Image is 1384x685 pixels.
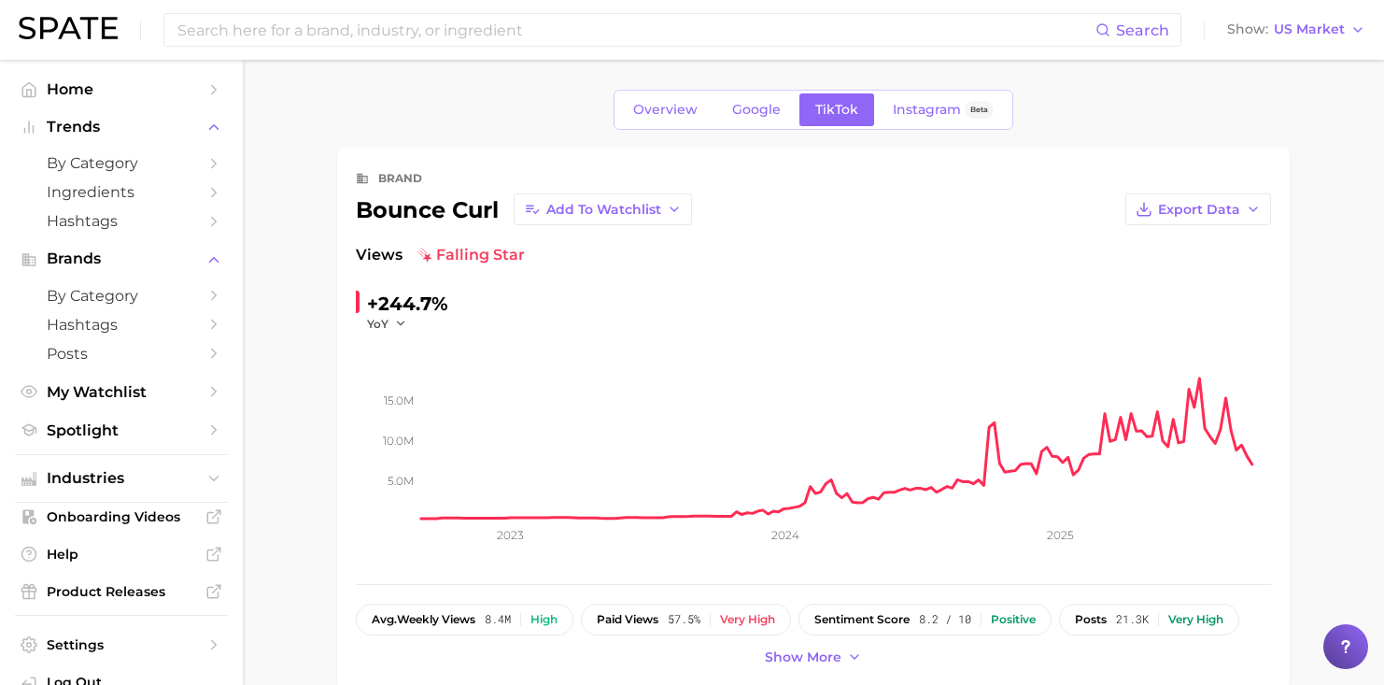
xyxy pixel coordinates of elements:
span: Hashtags [47,212,196,230]
span: Overview [633,102,698,118]
span: Spotlight [47,421,196,439]
span: Hashtags [47,316,196,334]
div: Very high [720,613,775,626]
tspan: 10.0m [383,433,414,447]
div: bounce curl [356,193,692,225]
a: Help [15,540,228,568]
span: Show [1227,24,1268,35]
span: Product Releases [47,583,196,600]
a: Posts [15,339,228,368]
button: posts21.3kVery high [1059,604,1239,635]
button: paid views57.5%Very high [581,604,791,635]
div: Positive [991,613,1036,626]
button: ShowUS Market [1222,18,1370,42]
a: by Category [15,281,228,310]
a: Spotlight [15,416,228,445]
span: US Market [1274,24,1345,35]
span: Ingredients [47,183,196,201]
a: Google [716,93,797,126]
span: Beta [970,102,988,118]
span: Export Data [1158,202,1240,218]
span: falling star [417,244,525,266]
span: sentiment score [814,613,910,626]
div: High [530,613,558,626]
span: paid views [597,613,658,626]
span: Brands [47,250,196,267]
button: Export Data [1125,193,1271,225]
a: Ingredients [15,178,228,207]
span: Onboarding Videos [47,508,196,525]
div: +244.7% [367,289,448,319]
tspan: 2024 [771,528,799,542]
input: Search here for a brand, industry, or ingredient [176,14,1095,46]
span: Settings [47,636,196,653]
tspan: 2025 [1047,528,1074,542]
span: Search [1116,21,1169,39]
span: by Category [47,287,196,305]
span: Add to Watchlist [546,202,661,218]
a: Onboarding Videos [15,503,228,531]
button: Brands [15,245,228,273]
a: by Category [15,149,228,178]
span: Views [356,244,402,266]
img: SPATE [19,17,118,39]
span: Home [47,80,196,98]
a: Home [15,75,228,104]
span: 57.5% [668,613,700,626]
div: Very high [1168,613,1223,626]
a: Hashtags [15,207,228,235]
button: Show more [760,645,867,670]
span: Trends [47,119,196,136]
button: sentiment score8.2 / 10Positive [798,604,1052,635]
tspan: 2023 [497,528,524,542]
button: avg.weekly views8.4mHigh [356,604,573,635]
span: 8.4m [485,613,511,626]
span: weekly views [372,613,475,626]
img: falling star [417,248,432,263]
span: 8.2 / 10 [919,613,971,626]
span: Posts [47,345,196,363]
button: Industries [15,464,228,492]
span: Show more [765,649,841,665]
span: Google [732,102,781,118]
tspan: 15.0m [384,393,414,407]
button: Add to Watchlist [514,193,692,225]
a: Hashtags [15,310,228,339]
button: Trends [15,113,228,141]
span: 21.3k [1116,613,1149,626]
span: Instagram [893,102,961,118]
a: InstagramBeta [877,93,1010,126]
div: brand [378,167,422,190]
a: TikTok [799,93,874,126]
span: Help [47,546,196,563]
a: Product Releases [15,578,228,606]
tspan: 5.0m [388,473,414,487]
a: Settings [15,631,228,659]
span: TikTok [815,102,858,118]
span: YoY [367,316,388,332]
abbr: average [372,612,397,626]
button: YoY [367,316,407,332]
span: by Category [47,154,196,172]
span: Industries [47,470,196,487]
a: Overview [617,93,713,126]
span: posts [1075,613,1107,626]
a: My Watchlist [15,378,228,407]
span: My Watchlist [47,383,196,401]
